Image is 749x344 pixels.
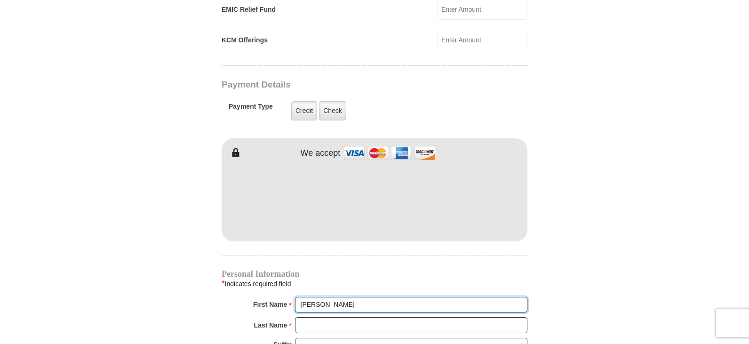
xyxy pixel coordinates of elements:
[222,80,462,90] h3: Payment Details
[291,101,317,120] label: Credit
[319,101,346,120] label: Check
[343,143,437,163] img: credit cards accepted
[254,319,287,332] strong: Last Name
[222,270,527,278] h4: Personal Information
[438,30,527,50] input: Enter Amount
[229,103,273,115] h5: Payment Type
[222,278,527,290] div: Indicates required field
[253,298,287,311] strong: First Name
[222,35,268,45] label: KCM Offerings
[301,148,341,159] h4: We accept
[222,5,276,15] label: EMIC Relief Fund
